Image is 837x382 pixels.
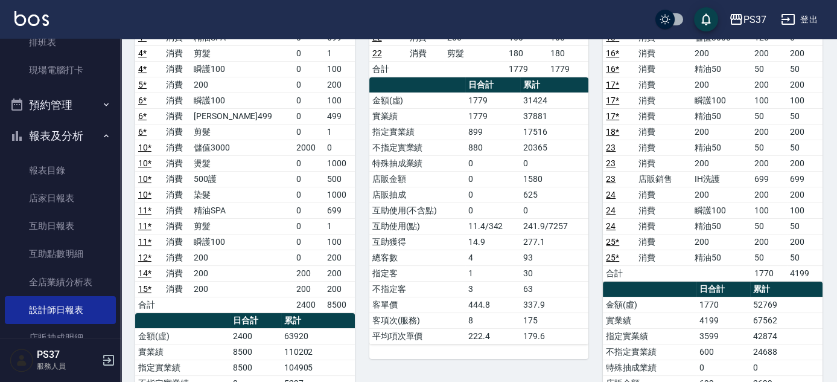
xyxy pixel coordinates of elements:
td: 200 [191,77,293,92]
td: 277.1 [520,234,588,250]
td: 互助使用(點) [369,218,465,234]
td: 4 [465,250,521,265]
td: 31424 [520,92,588,108]
td: 200 [751,77,787,92]
td: 200 [293,281,324,297]
td: 500護 [191,171,293,187]
td: 100 [324,61,355,77]
td: 1 [324,218,355,234]
img: Logo [14,11,49,26]
td: [PERSON_NAME]499 [191,108,293,124]
td: 實業績 [135,344,230,360]
td: 合計 [135,297,163,312]
th: 日合計 [696,282,750,297]
td: 合計 [603,265,635,281]
td: 63920 [281,328,355,344]
td: 200 [751,155,787,171]
td: 200 [751,45,787,61]
a: 23 [606,158,616,168]
table: a dense table [369,77,589,345]
td: 8500 [230,344,281,360]
a: 店販抽成明細 [5,324,116,352]
td: 4199 [696,312,750,328]
td: 精油50 [692,218,751,234]
td: 0 [465,155,521,171]
td: 1000 [324,155,355,171]
th: 累計 [281,313,355,329]
td: 42874 [750,328,823,344]
td: 104905 [281,360,355,375]
a: 報表目錄 [5,157,116,184]
a: 店家日報表 [5,184,116,212]
td: 消費 [163,234,191,250]
td: 消費 [635,202,692,218]
a: 全店業績分析表 [5,268,116,296]
td: 消費 [635,234,692,250]
td: 200 [191,281,293,297]
td: 指定客 [369,265,465,281]
td: 0 [293,108,324,124]
td: 不指定實業績 [603,344,696,360]
td: 0 [520,155,588,171]
button: 報表及分析 [5,120,116,152]
td: 3599 [696,328,750,344]
button: PS37 [724,7,771,32]
a: 互助日報表 [5,212,116,240]
td: 100 [751,92,787,108]
td: 金額(虛) [603,297,696,312]
td: 200 [324,77,355,92]
td: 50 [751,108,787,124]
td: 180 [547,45,588,61]
td: 消費 [163,265,191,281]
td: 消費 [163,108,191,124]
td: 200 [787,234,823,250]
a: 排班表 [5,28,116,56]
td: 1779 [506,61,547,77]
td: 0 [324,140,355,155]
td: 200 [191,250,293,265]
td: 消費 [163,92,191,108]
td: 0 [293,250,324,265]
td: 175 [520,312,588,328]
td: 消費 [635,155,692,171]
td: 消費 [163,171,191,187]
td: 指定實業績 [135,360,230,375]
td: 200 [191,265,293,281]
td: 1779 [465,92,521,108]
td: 消費 [635,124,692,140]
td: 互助獲得 [369,234,465,250]
td: 消費 [635,61,692,77]
td: 消費 [635,92,692,108]
td: 消費 [163,281,191,297]
td: 4199 [787,265,823,281]
a: 22 [372,33,382,42]
td: 瞬護100 [692,92,751,108]
td: 93 [520,250,588,265]
td: 499 [324,108,355,124]
td: 實業績 [603,312,696,328]
td: 699 [787,171,823,187]
td: 平均項次單價 [369,328,465,344]
a: 現場電腦打卡 [5,56,116,84]
a: 24 [606,221,616,231]
td: 消費 [163,61,191,77]
td: 200 [787,124,823,140]
td: 不指定實業績 [369,140,465,155]
td: 0 [520,202,588,218]
td: 8 [465,312,521,328]
a: 互助點數明細 [5,240,116,268]
td: 100 [787,92,823,108]
td: 200 [751,234,787,250]
td: 200 [787,45,823,61]
div: PS37 [743,12,766,27]
td: 52769 [750,297,823,312]
td: 8500 [324,297,355,312]
button: 登出 [776,8,823,31]
th: 日合計 [465,77,521,93]
td: 200 [751,187,787,202]
td: 0 [293,61,324,77]
td: 0 [293,234,324,250]
td: 0 [293,218,324,234]
td: 消費 [163,140,191,155]
td: 625 [520,187,588,202]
